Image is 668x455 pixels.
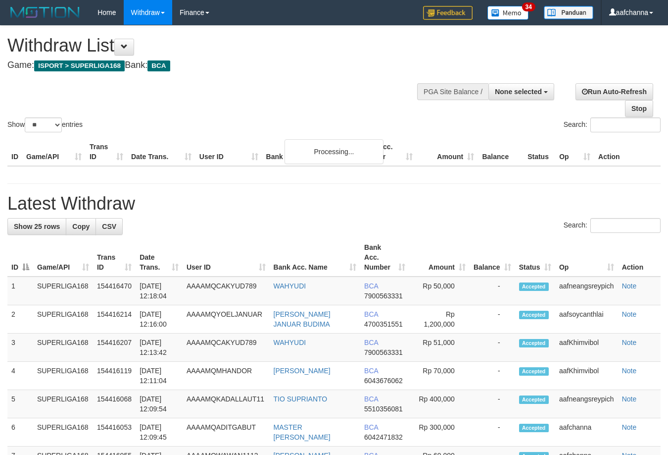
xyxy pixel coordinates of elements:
span: BCA [364,310,378,318]
select: Showentries [25,117,62,132]
th: Amount [417,138,478,166]
td: SUPERLIGA168 [33,277,93,305]
td: SUPERLIGA168 [33,362,93,390]
span: BCA [364,423,378,431]
td: [DATE] 12:16:00 [136,305,183,334]
td: 154416053 [93,418,136,447]
span: 34 [522,2,535,11]
button: None selected [488,83,554,100]
span: Copy 4700351551 to clipboard [364,320,403,328]
td: [DATE] 12:09:54 [136,390,183,418]
h1: Withdraw List [7,36,435,56]
span: BCA [147,60,170,71]
span: Accepted [519,339,549,347]
th: Bank Acc. Number [355,138,417,166]
td: - [470,390,515,418]
td: 154416470 [93,277,136,305]
th: Action [618,238,661,277]
td: 3 [7,334,33,362]
td: aafchanna [555,418,618,447]
th: User ID: activate to sort column ascending [183,238,270,277]
td: Rp 300,000 [409,418,469,447]
td: 5 [7,390,33,418]
a: Copy [66,218,96,235]
a: Note [622,367,637,375]
th: Status: activate to sort column ascending [515,238,555,277]
a: WAHYUDI [274,339,306,346]
label: Show entries [7,117,83,132]
th: Game/API [22,138,86,166]
h1: Latest Withdraw [7,194,661,214]
td: AAAAMQMHANDOR [183,362,270,390]
a: MASTER [PERSON_NAME] [274,423,331,441]
td: 4 [7,362,33,390]
th: Op: activate to sort column ascending [555,238,618,277]
img: Feedback.jpg [423,6,473,20]
th: Bank Acc. Name: activate to sort column ascending [270,238,361,277]
th: Balance: activate to sort column ascending [470,238,515,277]
a: Note [622,282,637,290]
td: Rp 51,000 [409,334,469,362]
td: 154416214 [93,305,136,334]
td: - [470,362,515,390]
span: None selected [495,88,542,96]
td: 1 [7,277,33,305]
td: 6 [7,418,33,447]
td: - [470,305,515,334]
span: Copy 6043676062 to clipboard [364,377,403,385]
span: BCA [364,395,378,403]
a: Show 25 rows [7,218,66,235]
th: User ID [195,138,262,166]
span: Copy 5510356081 to clipboard [364,405,403,413]
td: AAAAMQADITGABUT [183,418,270,447]
td: 154416119 [93,362,136,390]
span: Accepted [519,367,549,376]
th: Balance [478,138,524,166]
a: [PERSON_NAME] [274,367,331,375]
td: - [470,277,515,305]
td: 154416207 [93,334,136,362]
td: aafKhimvibol [555,362,618,390]
span: CSV [102,223,116,230]
div: PGA Site Balance / [417,83,488,100]
th: Date Trans. [127,138,195,166]
span: BCA [364,282,378,290]
td: Rp 400,000 [409,390,469,418]
input: Search: [590,117,661,132]
td: aafKhimvibol [555,334,618,362]
label: Search: [564,117,661,132]
span: Copy 6042471832 to clipboard [364,433,403,441]
td: AAAAMQCAKYUD789 [183,334,270,362]
h4: Game: Bank: [7,60,435,70]
th: Action [594,138,661,166]
span: BCA [364,367,378,375]
th: Amount: activate to sort column ascending [409,238,469,277]
td: - [470,418,515,447]
img: Button%20Memo.svg [487,6,529,20]
a: Run Auto-Refresh [575,83,653,100]
a: Note [622,423,637,431]
td: 2 [7,305,33,334]
th: Trans ID: activate to sort column ascending [93,238,136,277]
th: Op [555,138,594,166]
td: [DATE] 12:11:04 [136,362,183,390]
img: MOTION_logo.png [7,5,83,20]
td: Rp 1,200,000 [409,305,469,334]
th: Trans ID [86,138,127,166]
td: AAAAMQYOELJANUAR [183,305,270,334]
span: Accepted [519,283,549,291]
span: Accepted [519,311,549,319]
a: Stop [625,100,653,117]
td: SUPERLIGA168 [33,334,93,362]
span: Copy 7900563331 to clipboard [364,348,403,356]
span: Copy 7900563331 to clipboard [364,292,403,300]
th: Bank Acc. Name [262,138,356,166]
td: Rp 70,000 [409,362,469,390]
td: AAAAMQKADALLAUT11 [183,390,270,418]
span: Copy [72,223,90,230]
td: Rp 50,000 [409,277,469,305]
th: ID [7,138,22,166]
a: Note [622,339,637,346]
a: CSV [95,218,123,235]
span: Accepted [519,424,549,432]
